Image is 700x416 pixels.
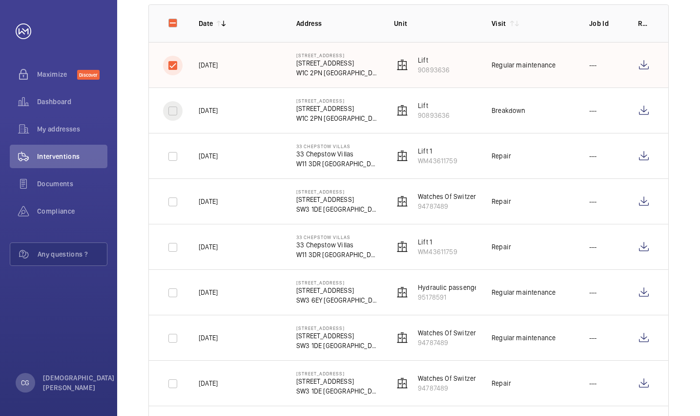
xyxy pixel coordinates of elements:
[492,242,511,252] div: Repair
[296,325,378,331] p: [STREET_ADDRESS]
[296,250,378,260] p: W11 3DR [GEOGRAPHIC_DATA]
[492,151,511,161] div: Repair
[492,60,556,70] div: Regular maintenance
[589,287,597,297] p: ---
[418,373,505,383] p: Watches Of Switzerland Lift 1
[296,204,378,214] p: SW3 1DE [GEOGRAPHIC_DATA]
[589,197,597,206] p: ---
[394,19,476,28] p: Unit
[418,146,457,156] p: Lift 1
[589,242,597,252] p: ---
[199,197,218,206] p: [DATE]
[296,52,378,58] p: [STREET_ADDRESS]
[396,196,408,207] img: elevator.svg
[296,341,378,350] p: SW3 1DE [GEOGRAPHIC_DATA]
[492,287,556,297] div: Regular maintenance
[37,179,107,189] span: Documents
[296,234,378,240] p: 33 Chepstow Villas
[589,106,597,115] p: ---
[199,242,218,252] p: [DATE]
[296,19,378,28] p: Address
[396,377,408,389] img: elevator.svg
[296,376,378,386] p: [STREET_ADDRESS]
[396,332,408,344] img: elevator.svg
[638,19,649,28] p: Report
[418,156,457,166] p: WM43611759
[492,19,506,28] p: Visit
[589,60,597,70] p: ---
[37,69,77,79] span: Maximize
[418,55,450,65] p: Lift
[296,189,378,195] p: [STREET_ADDRESS]
[38,249,107,259] span: Any questions ?
[296,68,378,78] p: W1C 2PN [GEOGRAPHIC_DATA]
[418,383,505,393] p: 94787489
[396,59,408,71] img: elevator.svg
[296,295,378,305] p: SW3 6EY [GEOGRAPHIC_DATA]
[43,373,114,393] p: [DEMOGRAPHIC_DATA][PERSON_NAME]
[589,378,597,388] p: ---
[418,328,505,338] p: Watches Of Switzerland Lift 1
[296,58,378,68] p: [STREET_ADDRESS]
[589,151,597,161] p: ---
[418,110,450,120] p: 90893636
[37,97,107,107] span: Dashboard
[492,333,556,343] div: Regular maintenance
[199,378,218,388] p: [DATE]
[199,287,218,297] p: [DATE]
[418,247,457,257] p: WM43611759
[199,333,218,343] p: [DATE]
[296,195,378,204] p: [STREET_ADDRESS]
[396,150,408,162] img: elevator.svg
[418,65,450,75] p: 90893636
[199,151,218,161] p: [DATE]
[21,378,29,388] p: CG
[418,283,490,292] p: Hydraulic passenger lift
[296,331,378,341] p: [STREET_ADDRESS]
[296,98,378,104] p: [STREET_ADDRESS]
[296,149,378,159] p: 33 Chepstow Villas
[418,292,490,302] p: 95178591
[296,240,378,250] p: 33 Chepstow Villas
[418,192,505,201] p: Watches Of Switzerland Lift 1
[418,237,457,247] p: Lift 1
[296,285,378,295] p: [STREET_ADDRESS]
[296,386,378,396] p: SW3 1DE [GEOGRAPHIC_DATA]
[589,333,597,343] p: ---
[492,106,526,115] div: Breakdown
[77,70,100,80] span: Discover
[199,106,218,115] p: [DATE]
[296,280,378,285] p: [STREET_ADDRESS]
[37,152,107,161] span: Interventions
[199,60,218,70] p: [DATE]
[418,101,450,110] p: Lift
[396,241,408,253] img: elevator.svg
[418,338,505,348] p: 94787489
[296,159,378,169] p: W11 3DR [GEOGRAPHIC_DATA]
[418,201,505,211] p: 94787489
[199,19,213,28] p: Date
[296,113,378,123] p: W1C 2PN [GEOGRAPHIC_DATA]
[396,105,408,116] img: elevator.svg
[296,143,378,149] p: 33 Chepstow Villas
[396,286,408,298] img: elevator.svg
[37,124,107,134] span: My addresses
[589,19,622,28] p: Job Id
[296,371,378,376] p: [STREET_ADDRESS]
[492,197,511,206] div: Repair
[296,104,378,113] p: [STREET_ADDRESS]
[492,378,511,388] div: Repair
[37,206,107,216] span: Compliance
